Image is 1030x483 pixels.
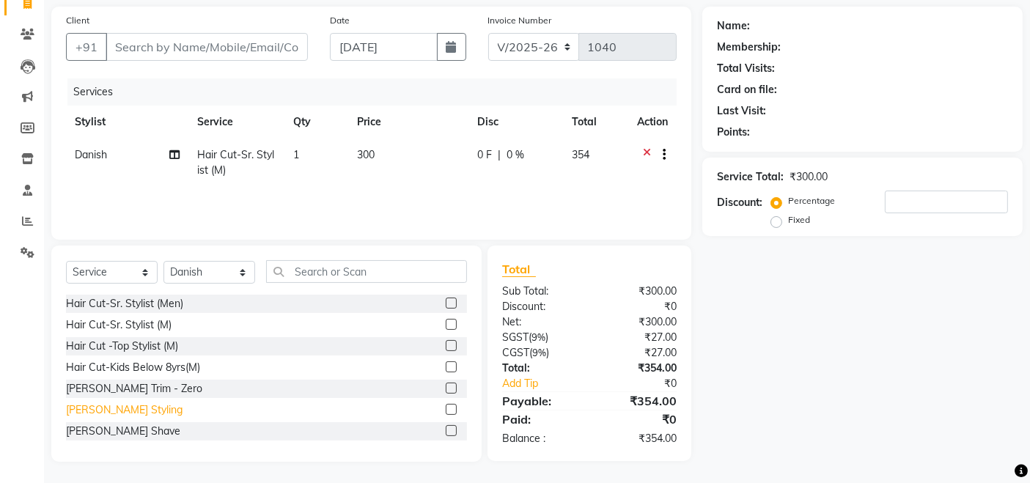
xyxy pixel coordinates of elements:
label: Percentage [788,194,835,207]
div: Payable: [491,392,589,410]
div: Hair Cut-Sr. Stylist (M) [66,317,172,333]
div: ( ) [491,330,589,345]
div: ₹354.00 [589,431,688,446]
div: Total: [491,361,589,376]
span: 0 F [477,147,492,163]
th: Service [188,106,284,139]
div: [PERSON_NAME] Styling [66,402,183,418]
th: Qty [284,106,348,139]
div: ₹354.00 [589,361,688,376]
span: 1 [293,148,299,161]
input: Search by Name/Mobile/Email/Code [106,33,308,61]
span: Total [502,262,536,277]
div: Total Visits: [717,61,775,76]
div: Hair Cut -Top Stylist (M) [66,339,178,354]
div: Membership: [717,40,781,55]
div: ₹0 [589,299,688,314]
th: Price [348,106,468,139]
th: Total [563,106,629,139]
button: +91 [66,33,107,61]
label: Client [66,14,89,27]
div: ₹300.00 [790,169,828,185]
span: 354 [572,148,589,161]
div: ₹0 [606,376,688,391]
div: Sub Total: [491,284,589,299]
div: Hair Cut-Sr. Stylist (Men) [66,296,183,311]
span: CGST [502,346,529,359]
div: ₹0 [589,410,688,428]
div: Service Total: [717,169,784,185]
div: Services [67,78,688,106]
div: Hair Cut-Kids Below 8yrs(M) [66,360,200,375]
div: Balance : [491,431,589,446]
div: [PERSON_NAME] Shave [66,424,180,439]
div: Paid: [491,410,589,428]
span: | [498,147,501,163]
label: Date [330,14,350,27]
div: Points: [717,125,750,140]
div: ₹27.00 [589,330,688,345]
span: 9% [531,331,545,343]
input: Search or Scan [266,260,467,283]
span: SGST [502,331,529,344]
div: ₹27.00 [589,345,688,361]
span: Hair Cut-Sr. Stylist (M) [197,148,274,177]
div: Card on file: [717,82,777,97]
span: 300 [357,148,375,161]
label: Fixed [788,213,810,226]
span: Danish [75,148,107,161]
div: ( ) [491,345,589,361]
div: [PERSON_NAME] Trim - Zero [66,381,202,397]
span: 0 % [507,147,524,163]
div: Name: [717,18,750,34]
th: Stylist [66,106,188,139]
th: Disc [468,106,563,139]
a: Add Tip [491,376,606,391]
div: ₹300.00 [589,284,688,299]
div: Net: [491,314,589,330]
th: Action [628,106,677,139]
div: ₹354.00 [589,392,688,410]
div: Last Visit: [717,103,766,119]
span: 9% [532,347,546,358]
div: ₹300.00 [589,314,688,330]
label: Invoice Number [488,14,552,27]
div: Discount: [717,195,762,210]
div: Discount: [491,299,589,314]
